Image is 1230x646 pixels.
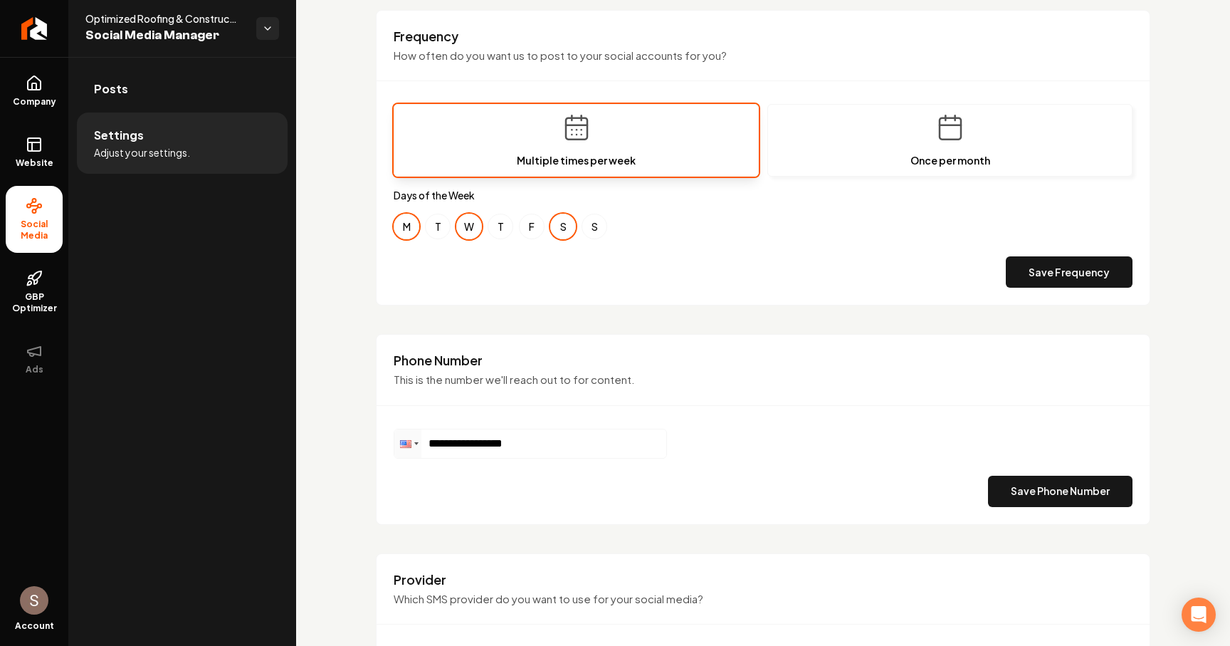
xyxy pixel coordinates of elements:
a: Posts [77,66,288,112]
span: Ads [20,364,49,375]
span: Company [7,96,62,108]
span: Posts [94,80,128,98]
button: Sunday [582,214,607,239]
img: Santiago Vásquez [20,586,48,615]
h3: Provider [394,571,1132,588]
img: Rebolt Logo [21,17,48,40]
p: How often do you want us to post to your social accounts for you? [394,48,1132,64]
p: Which SMS provider do you want to use for your social media? [394,591,1132,608]
span: Account [15,620,54,632]
span: Optimized Roofing & Construction [85,11,245,26]
span: Social Media [6,219,63,241]
button: Save Phone Number [988,476,1132,507]
h3: Frequency [394,28,1132,45]
button: Open user button [20,586,48,615]
button: Multiple times per week [394,104,759,177]
button: Friday [519,214,545,239]
button: Once per month [767,104,1132,177]
span: Social Media Manager [85,26,245,46]
button: Ads [6,331,63,387]
div: United States: + 1 [394,429,421,458]
button: Saturday [550,214,576,239]
button: Monday [394,214,419,239]
div: Open Intercom Messenger [1182,598,1216,632]
p: This is the number we'll reach out to for content. [394,372,1132,388]
label: Days of the Week [394,188,1132,202]
button: Thursday [488,214,513,239]
span: GBP Optimizer [6,291,63,314]
span: Settings [94,127,144,144]
a: Company [6,63,63,119]
span: Website [10,157,59,169]
button: Wednesday [456,214,482,239]
a: GBP Optimizer [6,259,63,325]
a: Website [6,125,63,180]
h3: Phone Number [394,352,1132,369]
button: Save Frequency [1006,256,1132,288]
span: Adjust your settings. [94,145,190,160]
button: Tuesday [425,214,451,239]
